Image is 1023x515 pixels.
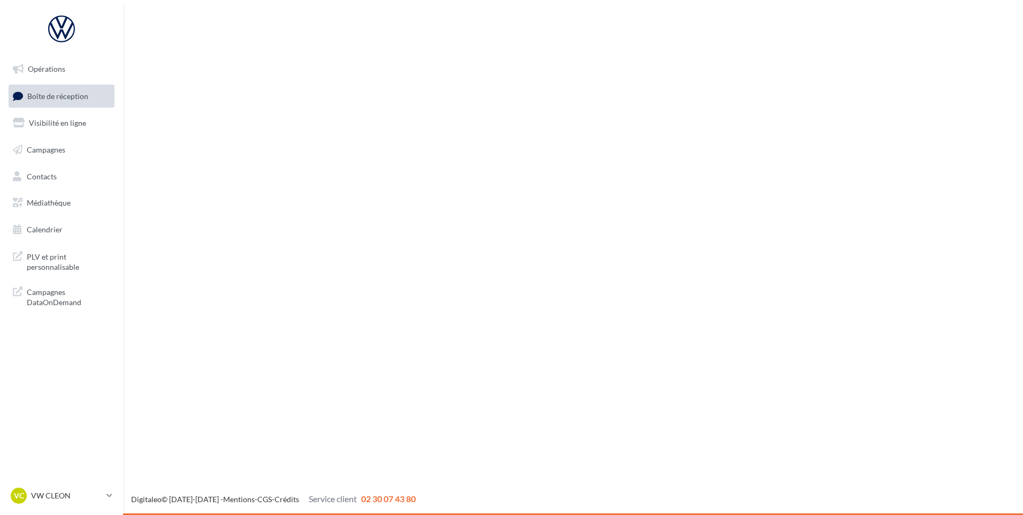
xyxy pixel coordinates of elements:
a: Digitaleo [131,495,162,504]
span: Visibilité en ligne [29,118,86,127]
a: Visibilité en ligne [6,112,117,134]
a: Contacts [6,165,117,188]
span: Calendrier [27,225,63,234]
p: VW CLEON [31,490,102,501]
a: Campagnes DataOnDemand [6,281,117,312]
a: Campagnes [6,139,117,161]
span: Campagnes DataOnDemand [27,285,110,308]
span: Contacts [27,171,57,180]
a: PLV et print personnalisable [6,245,117,277]
span: © [DATE]-[DATE] - - - [131,495,416,504]
span: PLV et print personnalisable [27,249,110,272]
a: VC VW CLEON [9,486,114,506]
a: Crédits [274,495,299,504]
a: Calendrier [6,218,117,241]
a: CGS [257,495,272,504]
span: Médiathèque [27,198,71,207]
a: Boîte de réception [6,85,117,108]
a: Mentions [223,495,255,504]
span: Campagnes [27,145,65,154]
a: Médiathèque [6,192,117,214]
span: Boîte de réception [27,91,88,100]
span: VC [14,490,24,501]
span: 02 30 07 43 80 [361,494,416,504]
span: Service client [309,494,357,504]
span: Opérations [28,64,65,73]
a: Opérations [6,58,117,80]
